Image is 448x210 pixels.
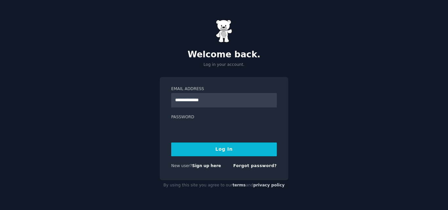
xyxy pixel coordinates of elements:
button: Log In [171,143,277,156]
a: terms [233,183,246,187]
a: Sign up here [192,163,221,168]
a: Forgot password? [233,163,277,168]
img: Gummy Bear [216,20,232,43]
label: Password [171,114,277,120]
h2: Welcome back. [160,49,288,60]
span: New user? [171,163,192,168]
p: Log in your account. [160,62,288,68]
div: By using this site you agree to our and [160,180,288,191]
a: privacy policy [253,183,285,187]
label: Email Address [171,86,277,92]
